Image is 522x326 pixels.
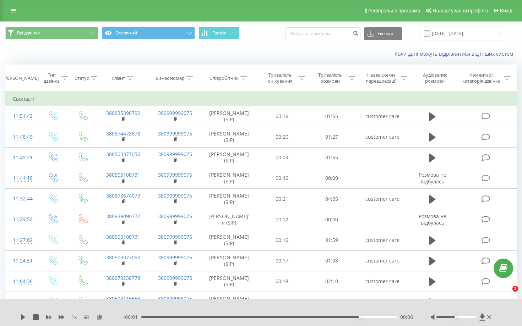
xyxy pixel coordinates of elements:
[106,254,140,261] a: 380503377050
[102,27,195,39] button: Основний
[419,213,446,226] span: Розмова не відбулась
[307,209,357,230] td: 00:00
[307,147,357,168] td: 01:55
[123,314,141,321] span: - 00:01
[201,230,257,250] td: [PERSON_NAME] (SIP)
[455,316,458,319] div: Accessibility label
[461,72,502,84] div: Коментар/категорія дзвінка
[498,286,515,303] iframe: Intercom live chat
[357,106,408,127] td: customer care
[13,109,30,123] div: 11:51:42
[158,130,192,137] a: 380999999075
[395,50,517,57] a: Коли дані можуть відрізнятися вiд інших систем
[44,72,60,84] div: Тип дзвінка
[357,230,408,250] td: customer care
[106,151,140,158] a: 380503377050
[415,72,455,84] div: Аудіозапис розмови
[257,230,306,250] td: 00:16
[106,171,140,178] a: 380503108731
[6,92,517,106] td: Сьогодні
[433,8,488,13] span: Налаштування профілю
[13,130,30,144] div: 11:48:49
[158,213,192,220] a: 380999999075
[313,72,347,84] div: Тривалість розмови
[307,271,357,292] td: 02:10
[212,31,226,35] span: Графік
[158,192,192,199] a: 380999999075
[158,275,192,281] a: 380999999075
[3,75,39,81] div: [PERSON_NAME]
[106,130,140,137] a: 380674473678
[13,254,30,268] div: 11:24:51
[357,189,408,209] td: customer care
[201,168,257,188] td: [PERSON_NAME] (SIP)
[13,212,30,226] div: 11:29:52
[257,147,306,168] td: 00:09
[257,106,306,127] td: 00:16
[13,295,30,309] div: 11:00:19
[357,250,408,271] td: customer care
[364,27,402,40] button: Експорт
[106,213,140,220] a: 380939090772
[307,250,357,271] td: 01:08
[156,75,185,81] div: Бізнес номер
[307,127,357,147] td: 01:27
[106,295,140,302] a: 380504116553
[201,106,257,127] td: [PERSON_NAME] (SIP)
[201,127,257,147] td: [PERSON_NAME] (SIP)
[363,72,399,84] div: Назва схеми переадресації
[307,292,357,313] td: 01:59
[419,171,446,184] span: Розмова не відбулась
[13,192,30,206] div: 11:32:44
[17,30,40,36] span: Всі дзвінки
[106,233,140,240] a: 380503108731
[257,127,306,147] td: 00:20
[158,295,192,302] a: 380999999075
[263,72,297,84] div: Тривалість очікування
[13,275,30,288] div: 11:04:36
[400,314,413,321] span: 00:06
[158,110,192,116] a: 380999999075
[201,271,257,292] td: [PERSON_NAME] (SIP)
[307,230,357,250] td: 01:59
[500,8,512,13] span: Вихід
[201,209,257,230] td: [PERSON_NAME]'я (SIP)
[357,292,408,313] td: customer care
[257,292,306,313] td: 00:20
[359,316,361,319] div: Accessibility label
[201,147,257,168] td: [PERSON_NAME] (SIP)
[13,151,30,165] div: 11:45:21
[357,271,408,292] td: customer care
[307,106,357,127] td: 01:55
[512,286,518,292] span: 1
[106,192,140,199] a: 380678674079
[257,271,306,292] td: 00:18
[13,233,30,247] div: 11:27:02
[13,171,30,185] div: 11:44:18
[257,189,306,209] td: 00:21
[106,110,140,116] a: 380635398792
[158,254,192,261] a: 380999999075
[201,250,257,271] td: [PERSON_NAME] (SIP)
[201,292,257,313] td: [PERSON_NAME] (SIP)
[112,75,125,81] div: Клієнт
[71,314,77,321] span: 1 x
[158,233,192,240] a: 380999999075
[199,27,239,39] button: Графік
[158,151,192,158] a: 380999999075
[307,168,357,188] td: 00:00
[257,168,306,188] td: 00:46
[201,189,257,209] td: [PERSON_NAME] (SIP)
[158,171,192,178] a: 380999999075
[257,250,306,271] td: 00:17
[210,75,239,81] div: Співробітник
[75,75,89,81] div: Статус
[257,209,306,230] td: 00:12
[106,275,140,281] a: 380673238778
[5,27,98,39] button: Всі дзвінки
[368,8,420,13] span: Реферальна програма
[307,189,357,209] td: 04:05
[357,127,408,147] td: customer care
[285,27,360,40] input: Пошук за номером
